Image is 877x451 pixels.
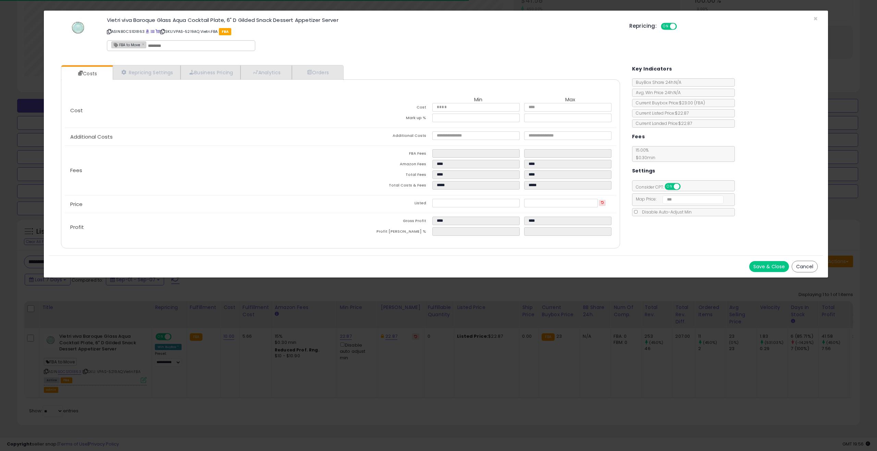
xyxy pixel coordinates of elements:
[341,170,432,181] td: Total Fees
[632,184,690,190] span: Consider CPT:
[632,100,705,106] span: Current Buybox Price:
[292,65,343,79] a: Orders
[68,17,88,38] img: 31C7DZdIgHL._SL60_.jpg
[432,97,524,103] th: Min
[632,110,689,116] span: Current Listed Price: $22.87
[65,168,341,173] p: Fees
[341,114,432,124] td: Mark up %
[679,184,690,190] span: OFF
[151,29,155,34] a: All offer listings
[639,209,692,215] span: Disable Auto-Adjust Min
[65,108,341,113] p: Cost
[341,217,432,227] td: Gross Profit
[65,224,341,230] p: Profit
[146,29,149,34] a: BuyBox page
[749,261,789,272] button: Save & Close
[632,196,724,202] span: Map Price:
[61,67,112,80] a: Costs
[632,155,655,160] span: $0.30 min
[240,65,292,79] a: Analytics
[662,24,670,29] span: ON
[524,97,616,103] th: Max
[341,227,432,238] td: Profit [PERSON_NAME] %
[632,167,655,175] h5: Settings
[632,120,692,126] span: Current Landed Price: $22.87
[113,65,181,79] a: Repricing Settings
[65,134,341,140] p: Additional Costs
[107,26,619,37] p: ASIN: B0CS1D1863 | SKU: VPAS-5219AQ.Vietri.FBA
[341,181,432,192] td: Total Costs & Fees
[632,147,655,160] span: 15.00 %
[156,29,159,34] a: Your listing only
[629,23,657,29] h5: Repricing:
[632,79,681,85] span: BuyBox Share 24h: N/A
[341,160,432,170] td: Amazon Fees
[341,149,432,160] td: FBA Fees
[219,28,232,35] span: FBA
[792,261,818,272] button: Cancel
[181,65,240,79] a: Business Pricing
[341,103,432,114] td: Cost
[694,100,705,106] span: ( FBA )
[341,131,432,142] td: Additional Costs
[813,14,818,24] span: ×
[341,199,432,209] td: Listed
[107,17,619,23] h3: Vietri viva Baroque Glass Aqua Cocktail Plate, 6" D Gilded Snack Dessert Appetizer Server
[632,90,681,95] span: Avg. Win Price 24h: N/A
[65,202,341,207] p: Price
[632,132,645,141] h5: Fees
[112,42,140,48] span: FBA to Move
[142,41,146,47] a: ×
[665,184,674,190] span: ON
[679,100,705,106] span: $23.00
[632,65,672,73] h5: Key Indicators
[676,24,687,29] span: OFF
